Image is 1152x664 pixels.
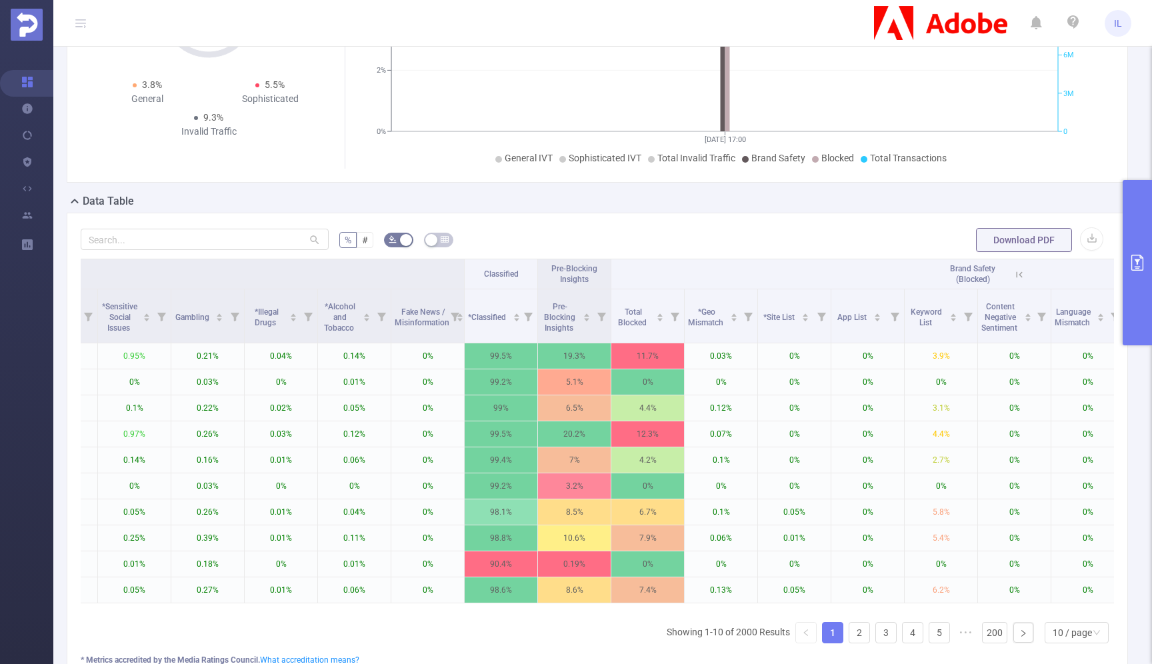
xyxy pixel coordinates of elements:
p: 0% [1051,473,1124,499]
i: icon: caret-up [1025,311,1032,315]
p: 0% [1051,343,1124,369]
i: icon: caret-down [1025,316,1032,320]
p: 0.01% [318,369,391,395]
p: 0.12% [685,395,757,421]
tspan: 2% [377,67,386,75]
p: 0% [978,447,1051,473]
tspan: 3M [1063,89,1074,98]
p: 0.03% [245,421,317,447]
button: Download PDF [976,228,1072,252]
p: 0.14% [318,343,391,369]
i: Filter menu [739,289,757,343]
p: 0.01% [245,525,317,551]
i: Filter menu [592,289,611,343]
p: 0% [831,395,904,421]
span: Total Blocked [618,307,649,327]
i: icon: caret-down [950,316,957,320]
p: 0.1% [98,395,171,421]
i: Filter menu [959,289,977,343]
i: icon: caret-down [363,316,371,320]
p: 0% [1051,577,1124,603]
i: icon: caret-up [874,311,881,315]
p: 0% [1051,447,1124,473]
p: 12.3% [611,421,684,447]
p: 98.1% [465,499,537,525]
p: 0% [611,369,684,395]
i: Filter menu [1105,289,1124,343]
span: *Classified [468,313,508,322]
div: Sort [873,311,881,319]
p: 98.8% [465,525,537,551]
i: icon: table [441,235,449,243]
div: Sort [215,311,223,319]
p: 0% [1051,551,1124,577]
li: 1 [822,622,843,643]
p: 0.04% [245,343,317,369]
p: 5.4% [905,525,977,551]
div: Sort [801,311,809,319]
i: Filter menu [519,289,537,343]
i: icon: caret-up [216,311,223,315]
p: 0% [758,395,831,421]
li: 4 [902,622,923,643]
p: 0.13% [685,577,757,603]
p: 0% [611,473,684,499]
span: Pre-Blocking Insights [544,302,575,333]
p: 0% [978,577,1051,603]
p: 6.5% [538,395,611,421]
p: 0% [98,473,171,499]
span: *Sensitive Social Issues [102,302,137,333]
i: Filter menu [152,289,171,343]
p: 0.1% [685,447,757,473]
div: Sort [583,311,591,319]
p: 99.5% [465,343,537,369]
span: App List [837,313,869,322]
div: Sort [656,311,664,319]
div: Sort [513,311,521,319]
p: 0% [758,447,831,473]
p: 0% [758,369,831,395]
p: 6.7% [611,499,684,525]
p: 0.05% [758,499,831,525]
i: Filter menu [885,289,904,343]
p: 0% [611,551,684,577]
i: icon: caret-down [143,316,151,320]
i: icon: caret-up [583,311,591,315]
p: 0.97% [98,421,171,447]
tspan: [DATE] 17:00 [704,135,745,144]
div: Sort [143,311,151,319]
p: 0% [831,525,904,551]
p: 0.05% [98,499,171,525]
li: 200 [982,622,1007,643]
p: 0% [831,551,904,577]
span: Total Transactions [870,153,947,163]
p: 0% [391,525,464,551]
span: # [362,235,368,245]
p: 0% [758,473,831,499]
span: IL [1114,10,1122,37]
span: Content Negative Sentiment [981,302,1019,333]
i: icon: caret-up [363,311,371,315]
div: Sort [1097,311,1105,319]
p: 0% [831,577,904,603]
p: 0.39% [171,525,244,551]
span: Sophisticated IVT [569,153,641,163]
p: 0% [391,395,464,421]
div: Sort [730,311,738,319]
li: 3 [875,622,897,643]
span: Total Invalid Traffic [657,153,735,163]
p: 0.27% [171,577,244,603]
input: Search... [81,229,329,250]
p: 0.11% [318,525,391,551]
p: 0% [978,343,1051,369]
p: 0.16% [171,447,244,473]
p: 0% [1051,395,1124,421]
p: 0.06% [318,447,391,473]
p: 0% [391,421,464,447]
p: 0% [978,473,1051,499]
i: Filter menu [445,289,464,343]
div: Sort [363,311,371,319]
p: 0% [245,551,317,577]
p: 0% [905,473,977,499]
span: Fake News / Misinformation [395,307,451,327]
